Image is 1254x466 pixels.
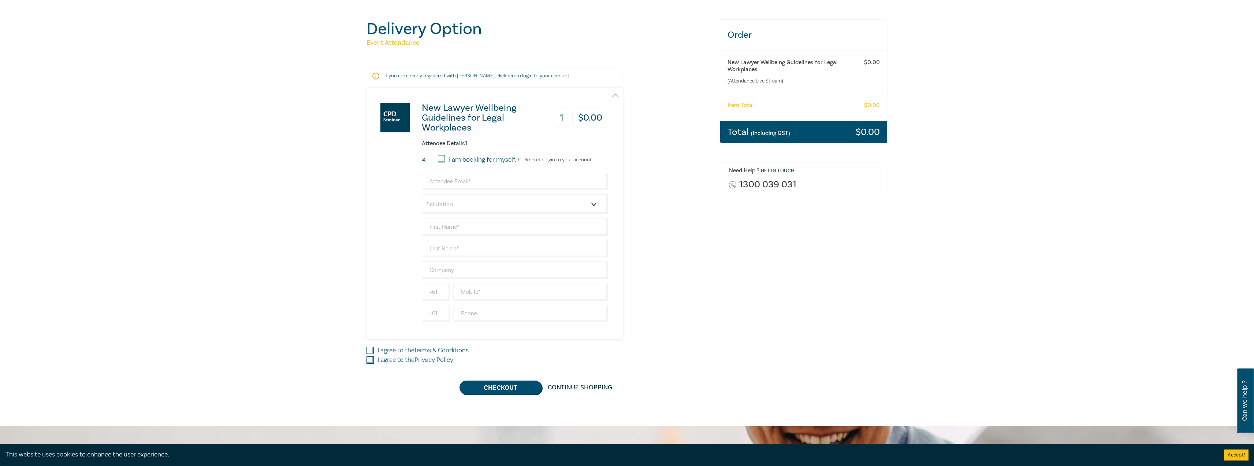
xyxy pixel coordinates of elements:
button: Checkout [459,381,542,395]
h6: Need Help ? . [729,167,882,175]
span: Can we help ? [1241,373,1248,429]
input: +61 [422,283,450,301]
h3: $ 0.00 [856,127,880,137]
h3: $ 0.00 [572,108,608,128]
a: Get in touch [761,168,795,174]
h6: $ 0.00 [864,102,880,109]
small: (Including GST) [751,129,790,137]
div: This website uses cookies to enhance the user experience. [5,450,1213,459]
input: Company [422,261,608,279]
h3: 1 [554,108,569,128]
input: First Name* [422,218,608,236]
h3: New Lawyer Wellbeing Guidelines for Legal Workplaces [422,103,542,133]
p: If you are already registered with [PERSON_NAME], click to login to your account [384,72,605,80]
input: Attendee Email* [422,173,608,190]
h6: Item Total [728,102,754,109]
input: Mobile* [453,283,608,301]
label: I agree to the [377,346,469,355]
input: +61 [422,305,450,322]
p: Click to login to your account. [516,157,593,163]
a: 1300 039 031 [739,180,796,190]
a: here [506,73,516,79]
small: 1 [428,157,429,162]
small: (Attendance: Live Stream ) [728,77,851,85]
a: Terms & Conditions [414,346,469,355]
h5: Event Attendance [366,38,711,47]
h3: Total [728,127,790,137]
a: Continue Shopping [542,381,618,395]
h6: Attendee Details 1 [422,140,608,147]
a: Privacy Policy [414,356,453,364]
button: Accept cookies [1224,450,1249,461]
label: I agree to the [377,355,453,365]
img: New Lawyer Wellbeing Guidelines for Legal Workplaces [380,103,410,132]
input: Phone [453,305,608,322]
a: here [529,157,539,163]
h1: Delivery Option [366,19,711,38]
h6: New Lawyer Wellbeing Guidelines for Legal Workplaces [728,59,851,73]
h6: $ 0.00 [864,59,880,66]
label: I am booking for myself. [449,155,516,165]
input: Last Name* [422,240,608,257]
h3: Order [720,20,888,50]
